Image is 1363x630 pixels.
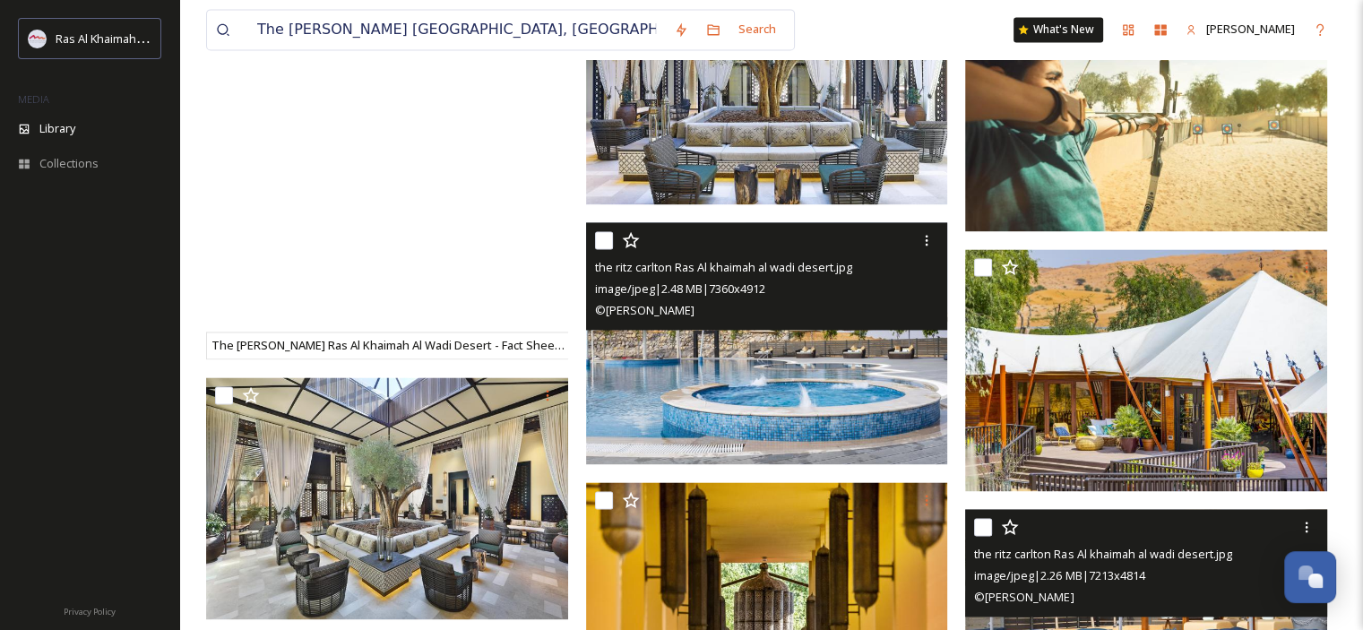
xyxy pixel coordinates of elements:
span: © [PERSON_NAME] [974,589,1074,605]
input: Search your library [248,10,665,49]
span: Collections [39,155,99,172]
span: Ras Al Khaimah Tourism Development Authority [56,30,309,47]
span: MEDIA [18,92,49,106]
img: the ritz carlton Ras Al khaimah al wadi desert.jpg [965,249,1327,491]
span: image/jpeg | 2.48 MB | 7360 x 4912 [595,280,765,297]
span: Privacy Policy [64,606,116,617]
span: [PERSON_NAME] [1206,21,1295,37]
a: [PERSON_NAME] [1177,12,1304,47]
a: Privacy Policy [64,600,116,621]
span: Library [39,120,75,137]
span: © [PERSON_NAME] [595,302,694,318]
img: Logo_RAKTDA_RGB-01.png [29,30,47,47]
span: The [PERSON_NAME] Ras Al Khaimah Al Wadi Desert - Fact Sheet.pdf [211,337,581,353]
img: the ritz carlton Ras Al khaimah al wadi desert.jpg [206,377,568,619]
button: Open Chat [1284,551,1336,603]
img: the ritz carlton Ras Al khaimah al wadi desert.jpg [586,222,948,464]
span: the ritz carlton Ras Al khaimah al wadi desert.jpg [595,259,852,275]
div: Search [729,12,785,47]
span: image/jpeg | 2.26 MB | 7213 x 4814 [974,567,1144,583]
a: What's New [1014,17,1103,42]
span: the ritz carlton Ras Al khaimah al wadi desert.jpg [974,546,1231,562]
